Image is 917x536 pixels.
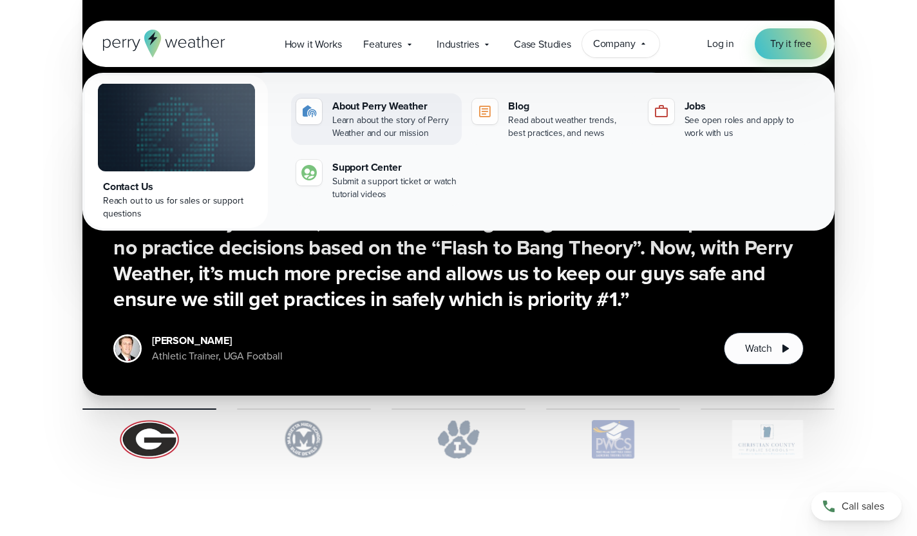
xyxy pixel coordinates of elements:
div: Read about weather trends, best practices, and news [508,114,632,140]
img: jobs-icon-1.svg [654,104,669,119]
div: About Perry Weather [332,99,457,114]
div: Support Center [332,160,457,175]
span: How it Works [285,37,342,52]
img: Marietta-High-School.svg [237,420,371,459]
a: Support Center Submit a support ticket or watch tutorial videos [291,155,462,206]
a: Try it free [755,28,827,59]
span: Watch [745,341,772,356]
span: Log in [707,36,734,51]
span: Call sales [842,499,884,514]
div: See open roles and apply to work with us [685,114,809,140]
a: Call sales [811,492,902,521]
img: contact-icon.svg [301,165,317,180]
a: How it Works [274,31,353,57]
a: Contact Us Reach out to us for sales or support questions [85,75,268,228]
img: about-icon.svg [301,104,317,119]
div: [PERSON_NAME] [152,333,282,349]
div: Blog [508,99,632,114]
span: Case Studies [514,37,571,52]
span: Features [363,37,402,52]
div: Submit a support ticket or watch tutorial videos [332,175,457,201]
div: Athletic Trainer, UGA Football [152,349,282,364]
div: Jobs [685,99,809,114]
span: Try it free [770,36,811,52]
div: Reach out to us for sales or support questions [103,195,250,220]
span: Industries [437,37,479,52]
a: Log in [707,36,734,52]
a: Case Studies [503,31,582,57]
a: Blog Read about weather trends, best practices, and news [467,93,638,145]
img: blog-icon.svg [477,104,493,119]
a: About Perry Weather Learn about the story of Perry Weather and our mission [291,93,462,145]
span: Company [593,36,636,52]
h3: “Before Perry Weather, we had to make lightning decisions and practice vs no practice decisions b... [113,209,804,312]
div: Learn about the story of Perry Weather and our mission [332,114,457,140]
a: Jobs See open roles and apply to work with us [643,93,814,145]
div: Contact Us [103,179,250,195]
button: Watch [724,332,804,365]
